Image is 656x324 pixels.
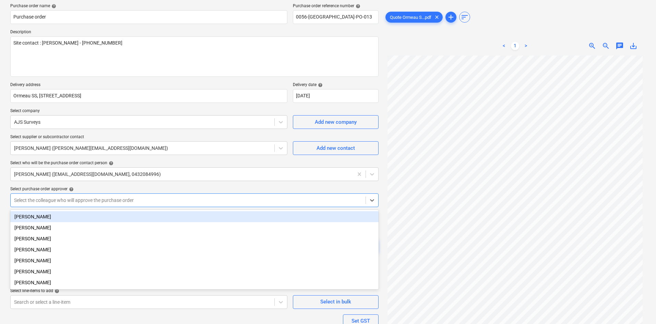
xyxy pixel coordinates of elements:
div: Select who will be the purchase order contact person [10,160,379,166]
a: Previous page [500,42,508,50]
iframe: Chat Widget [622,291,656,324]
div: John Keane [10,222,379,233]
div: Kalin Olive [10,266,379,277]
div: Rowan MacDonald [10,255,379,266]
div: Select purchase order approver [10,187,379,192]
p: Select supplier or subcontractor contact [10,134,287,141]
span: help [53,289,59,293]
button: Select in bulk [293,295,379,309]
textarea: Site contact : [PERSON_NAME] - [PHONE_NUMBER] [10,36,379,77]
p: Description [10,29,379,36]
span: zoom_out [602,42,610,50]
p: Delivery address [10,82,287,89]
div: Geoff Morley [10,277,379,288]
button: Add new company [293,115,379,129]
div: Purchase order name [10,3,287,9]
div: [PERSON_NAME] [10,255,379,266]
span: zoom_in [588,42,596,50]
span: save_alt [629,42,637,50]
span: sort [461,13,469,21]
div: [PERSON_NAME] [10,266,379,277]
input: Delivery address [10,89,287,103]
span: Quote Ormeau S...pdf [386,15,436,20]
input: Delivery date not specified [293,89,379,103]
span: chat [616,42,624,50]
input: Order number [293,10,379,24]
a: Next page [522,42,530,50]
span: help [68,187,74,192]
div: Sean Keane [10,233,379,244]
div: Jason Escobar [10,244,379,255]
div: [PERSON_NAME] [10,222,379,233]
p: Select company [10,108,287,115]
div: [PERSON_NAME] [10,211,379,222]
button: Add new contact [293,141,379,155]
span: add [447,13,455,21]
a: Page 1 is your current page [511,42,519,50]
div: Purchase order reference number [293,3,379,9]
div: [PERSON_NAME] [10,244,379,255]
span: help [354,4,360,9]
div: [PERSON_NAME] [10,277,379,288]
span: help [107,161,114,166]
div: Select in bulk [320,297,351,306]
div: Add new company [315,118,357,127]
div: Add new contact [317,144,355,153]
div: [PERSON_NAME] [10,233,379,244]
div: Quote Ormeau S...pdf [385,12,443,23]
input: Document name [10,10,287,24]
span: help [317,83,323,87]
div: Tejas Pawar [10,211,379,222]
span: clear [433,13,441,21]
div: Select line-items to add [10,288,287,294]
span: help [50,4,56,9]
div: Delivery date [293,82,379,88]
